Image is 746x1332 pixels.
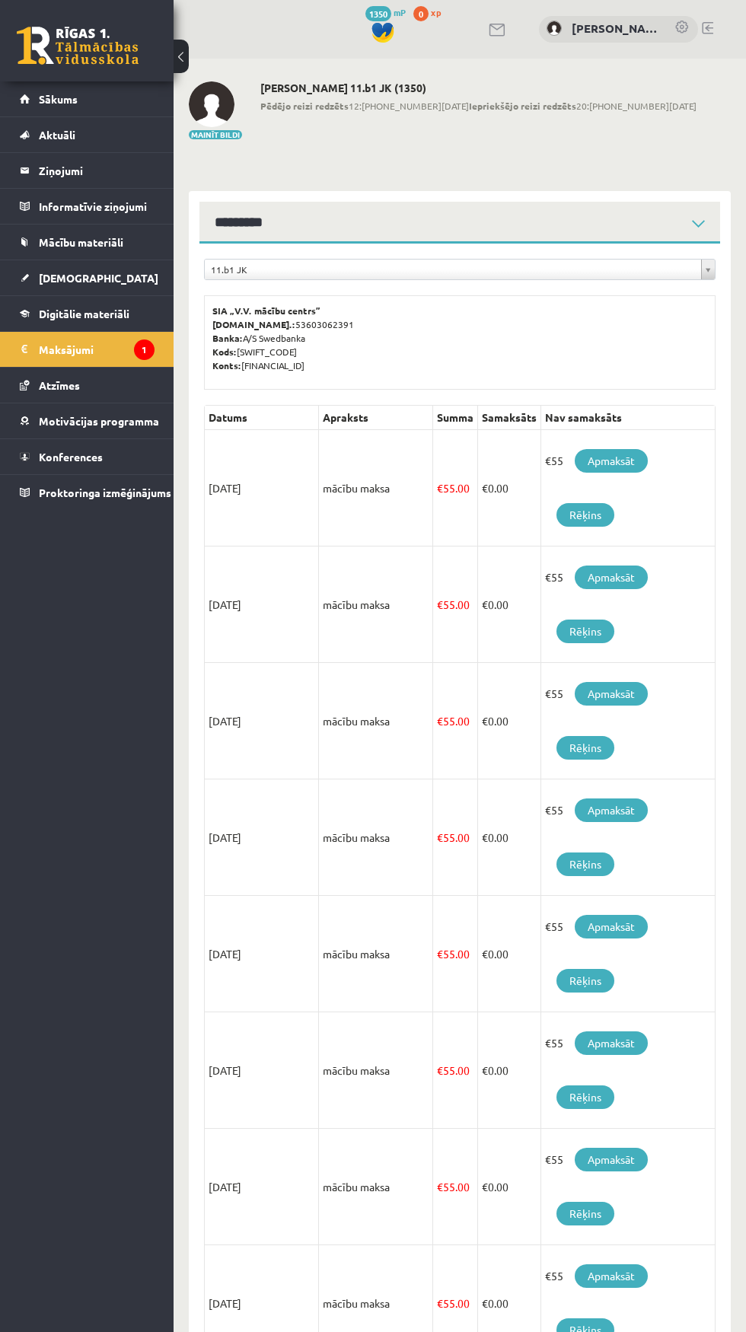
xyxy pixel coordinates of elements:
td: 0.00 [478,663,541,779]
span: Atzīmes [39,378,80,392]
a: Digitālie materiāli [20,296,155,331]
th: Datums [205,406,319,430]
a: Apmaksāt [575,1148,648,1171]
img: Zane Feldmane [547,21,562,36]
a: Aktuāli [20,117,155,152]
span: Motivācijas programma [39,414,159,428]
td: 0.00 [478,430,541,547]
b: Kods: [212,346,237,358]
a: Rēķins [556,969,614,993]
span: [DEMOGRAPHIC_DATA] [39,271,158,285]
span: € [482,714,488,728]
td: 55.00 [433,896,478,1012]
td: 55.00 [433,430,478,547]
span: Sākums [39,92,78,106]
a: Motivācijas programma [20,403,155,438]
td: [DATE] [205,663,319,779]
span: mP [394,6,406,18]
td: €55 [541,779,716,896]
a: Rēķins [556,852,614,876]
td: mācību maksa [319,430,433,547]
td: €55 [541,1129,716,1245]
td: 55.00 [433,663,478,779]
td: [DATE] [205,1012,319,1129]
a: Apmaksāt [575,682,648,706]
td: €55 [541,430,716,547]
i: 1 [134,339,155,360]
span: Proktoringa izmēģinājums [39,486,171,499]
img: Zane Feldmane [189,81,234,127]
legend: Informatīvie ziņojumi [39,189,155,224]
a: Apmaksāt [575,1031,648,1055]
a: [PERSON_NAME] [572,20,659,37]
span: 12:[PHONE_NUMBER][DATE] 20:[PHONE_NUMBER][DATE] [260,99,697,113]
span: € [437,481,443,495]
a: 11.b1 JK [205,260,715,279]
td: 0.00 [478,1129,541,1245]
span: Konferences [39,450,103,464]
td: €55 [541,896,716,1012]
th: Summa [433,406,478,430]
span: € [482,830,488,844]
a: Rēķins [556,503,614,527]
td: 0.00 [478,896,541,1012]
span: Digitālie materiāli [39,307,129,320]
b: Banka: [212,332,243,344]
td: 0.00 [478,1012,541,1129]
span: € [482,597,488,611]
a: Apmaksāt [575,798,648,822]
span: xp [431,6,441,18]
span: 0 [413,6,429,21]
span: € [437,1296,443,1310]
td: mācību maksa [319,663,433,779]
a: Rīgas 1. Tālmācības vidusskola [17,27,139,65]
td: mācību maksa [319,547,433,663]
p: 53603062391 A/S Swedbanka [SWIFT_CODE] [FINANCIAL_ID] [212,304,707,372]
td: [DATE] [205,547,319,663]
a: Apmaksāt [575,1264,648,1288]
span: € [482,481,488,495]
td: 0.00 [478,779,541,896]
a: Informatīvie ziņojumi [20,189,155,224]
b: [DOMAIN_NAME].: [212,318,295,330]
b: Konts: [212,359,241,371]
td: €55 [541,1012,716,1129]
td: €55 [541,547,716,663]
a: Rēķins [556,736,614,760]
a: [DEMOGRAPHIC_DATA] [20,260,155,295]
span: € [482,1180,488,1193]
a: Maksājumi1 [20,332,155,367]
a: 1350 mP [365,6,406,18]
a: Atzīmes [20,368,155,403]
span: 11.b1 JK [211,260,695,279]
th: Apraksts [319,406,433,430]
h2: [PERSON_NAME] 11.b1 JK (1350) [260,81,697,94]
td: 55.00 [433,779,478,896]
th: Samaksāts [478,406,541,430]
td: mācību maksa [319,896,433,1012]
td: [DATE] [205,896,319,1012]
span: € [437,714,443,728]
td: 55.00 [433,547,478,663]
td: 0.00 [478,547,541,663]
a: Rēķins [556,620,614,643]
button: Mainīt bildi [189,130,242,139]
th: Nav samaksāts [541,406,716,430]
td: €55 [541,663,716,779]
span: 1350 [365,6,391,21]
span: € [437,1180,443,1193]
a: Apmaksāt [575,449,648,473]
span: € [482,947,488,961]
span: € [437,597,443,611]
td: mācību maksa [319,1012,433,1129]
td: 55.00 [433,1129,478,1245]
span: € [437,830,443,844]
a: Konferences [20,439,155,474]
td: [DATE] [205,430,319,547]
a: Mācību materiāli [20,225,155,260]
legend: Ziņojumi [39,153,155,188]
span: Mācību materiāli [39,235,123,249]
a: Apmaksāt [575,915,648,938]
a: Apmaksāt [575,566,648,589]
span: € [437,947,443,961]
